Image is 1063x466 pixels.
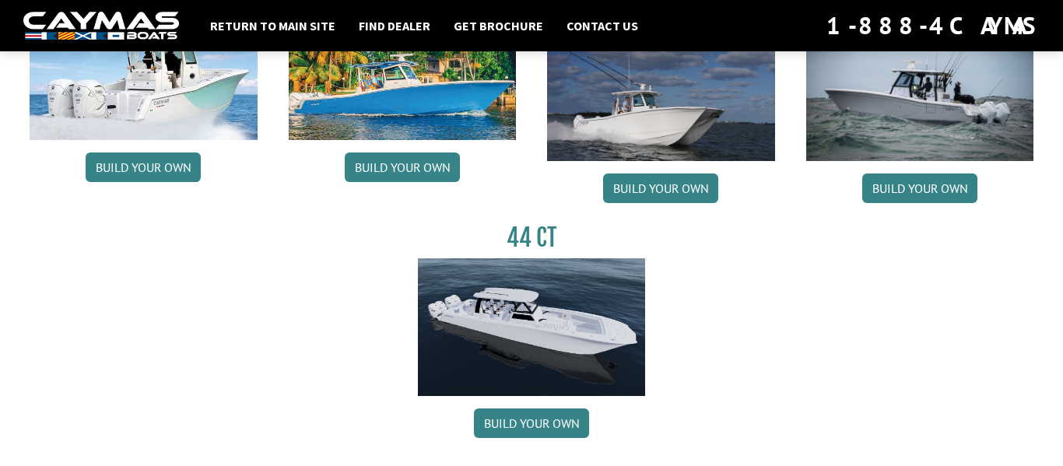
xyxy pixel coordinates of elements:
img: 30_CT_photo_shoot_for_caymas_connect.jpg [806,9,1034,161]
a: Build your own [862,173,977,203]
a: Get Brochure [446,16,551,36]
a: Build your own [345,152,460,182]
a: Build your own [474,408,589,438]
a: Contact Us [559,16,646,36]
h3: 44 CT [418,223,646,252]
img: Caymas_34_CT_pic_1.jpg [547,9,775,161]
div: 1-888-4CAYMAS [826,9,1040,43]
img: 341CC-thumbjpg.jpg [30,9,258,140]
a: Build your own [603,173,718,203]
a: Find Dealer [351,16,438,36]
img: white-logo-c9c8dbefe5ff5ceceb0f0178aa75bf4bb51f6bca0971e226c86eb53dfe498488.png [23,12,179,40]
a: Build your own [86,152,201,182]
img: 44ct_background.png [418,258,646,397]
img: 401CC_thumb.pg.jpg [289,9,517,140]
a: Return to main site [202,16,343,36]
